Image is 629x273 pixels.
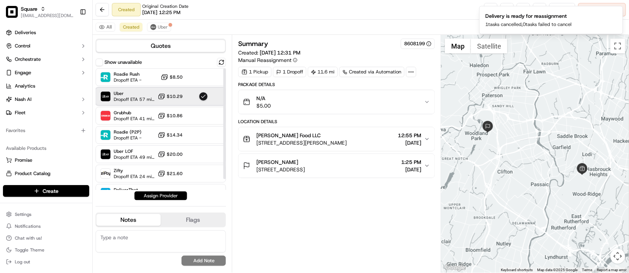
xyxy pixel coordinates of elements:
[238,67,272,77] div: 1 Pickup
[3,40,89,52] button: Control
[398,132,421,139] span: 12:55 PM
[170,74,183,80] span: $8.50
[158,131,183,139] button: $14.34
[167,132,183,138] span: $14.34
[114,148,155,154] span: Uber LOF
[158,112,183,119] button: $10.86
[15,211,31,217] span: Settings
[238,40,268,47] h3: Summary
[114,135,142,141] span: Dropoff ETA -
[7,30,135,42] p: Welcome 👋
[256,95,271,102] span: N/A
[15,69,31,76] span: Engage
[101,188,110,198] img: DeliverThat
[120,23,143,32] button: Created
[167,113,183,119] span: $10.86
[114,187,142,193] span: DeliverThat
[25,78,94,84] div: We're available if you need us!
[126,73,135,82] button: Start new chat
[404,40,432,47] button: 8608199
[114,110,155,116] span: Grubhub
[161,73,183,81] button: $8.50
[238,119,435,125] div: Location Details
[401,158,421,166] span: 1:25 PM
[158,170,183,177] button: $21.60
[238,56,297,64] button: Manual Reassignment
[15,56,41,63] span: Orchestrate
[60,105,122,118] a: 💻API Documentation
[114,91,155,96] span: Uber
[70,108,119,115] span: API Documentation
[21,13,74,19] button: [EMAIL_ADDRESS][DOMAIN_NAME]
[147,23,171,32] button: Uber
[7,71,21,84] img: 1736555255976-a54dd68f-1ca7-489b-9aae-adbdc363a1c4
[238,82,435,88] div: Package Details
[158,93,183,100] button: $10.29
[134,191,187,200] button: Assign Provider
[3,154,89,166] button: Promise
[3,209,89,220] button: Settings
[256,102,271,109] span: $5.00
[445,39,471,53] button: Show street map
[150,24,156,30] img: uber-new-logo.jpeg
[19,48,133,56] input: Got a question? Start typing here...
[239,154,435,178] button: [PERSON_NAME][STREET_ADDRESS]1:25 PM[DATE]
[123,24,139,30] span: Created
[3,67,89,79] button: Engage
[597,268,627,272] a: Report a map error
[43,187,59,195] span: Create
[256,166,305,173] span: [STREET_ADDRESS]
[256,139,347,147] span: [STREET_ADDRESS][PERSON_NAME]
[238,56,292,64] span: Manual Reassignment
[114,96,155,102] span: Dropoff ETA 57 minutes
[3,27,89,39] a: Deliveries
[101,72,110,82] img: Roadie Rush
[15,109,26,116] span: Fleet
[104,59,142,66] label: Show unavailable
[15,29,36,36] span: Deliveries
[538,268,578,272] span: Map data ©2025 Google
[167,151,183,157] span: $20.00
[114,168,155,174] span: Zifty
[3,125,89,136] div: Favorites
[158,151,183,158] button: $20.00
[501,267,533,273] button: Keyboard shortcuts
[239,90,435,114] button: N/A$5.00
[96,40,225,52] button: Quotes
[15,96,31,103] span: Nash AI
[610,249,625,264] button: Map camera controls
[6,170,86,177] a: Product Catalog
[15,83,35,89] span: Analytics
[63,108,69,114] div: 💻
[114,77,142,83] span: Dropoff ETA -
[256,132,321,139] span: [PERSON_NAME] Food LLC
[3,93,89,105] button: Nash AI
[114,174,155,180] span: Dropoff ETA 24 minutes
[6,6,18,18] img: Square
[339,67,405,77] a: Created via Automation
[15,259,30,265] span: Log out
[15,170,50,177] span: Product Catalog
[3,221,89,231] button: Notifications
[101,92,110,101] img: Uber
[3,233,89,243] button: Chat with us!
[238,49,300,56] span: Created:
[21,5,37,13] button: Square
[3,107,89,119] button: Fleet
[3,185,89,197] button: Create
[101,130,110,140] img: Roadie (P2P)
[114,116,155,122] span: Dropoff ETA 41 minutes
[101,111,110,121] img: Grubhub
[4,105,60,118] a: 📗Knowledge Base
[96,214,161,226] button: Notes
[142,3,189,9] span: Original Creation Date
[256,158,298,166] span: [PERSON_NAME]
[158,24,168,30] span: Uber
[582,268,593,272] a: Terms (opens in new tab)
[96,23,115,32] button: All
[25,71,122,78] div: Start new chat
[443,263,467,273] a: Open this area in Google Maps (opens a new window)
